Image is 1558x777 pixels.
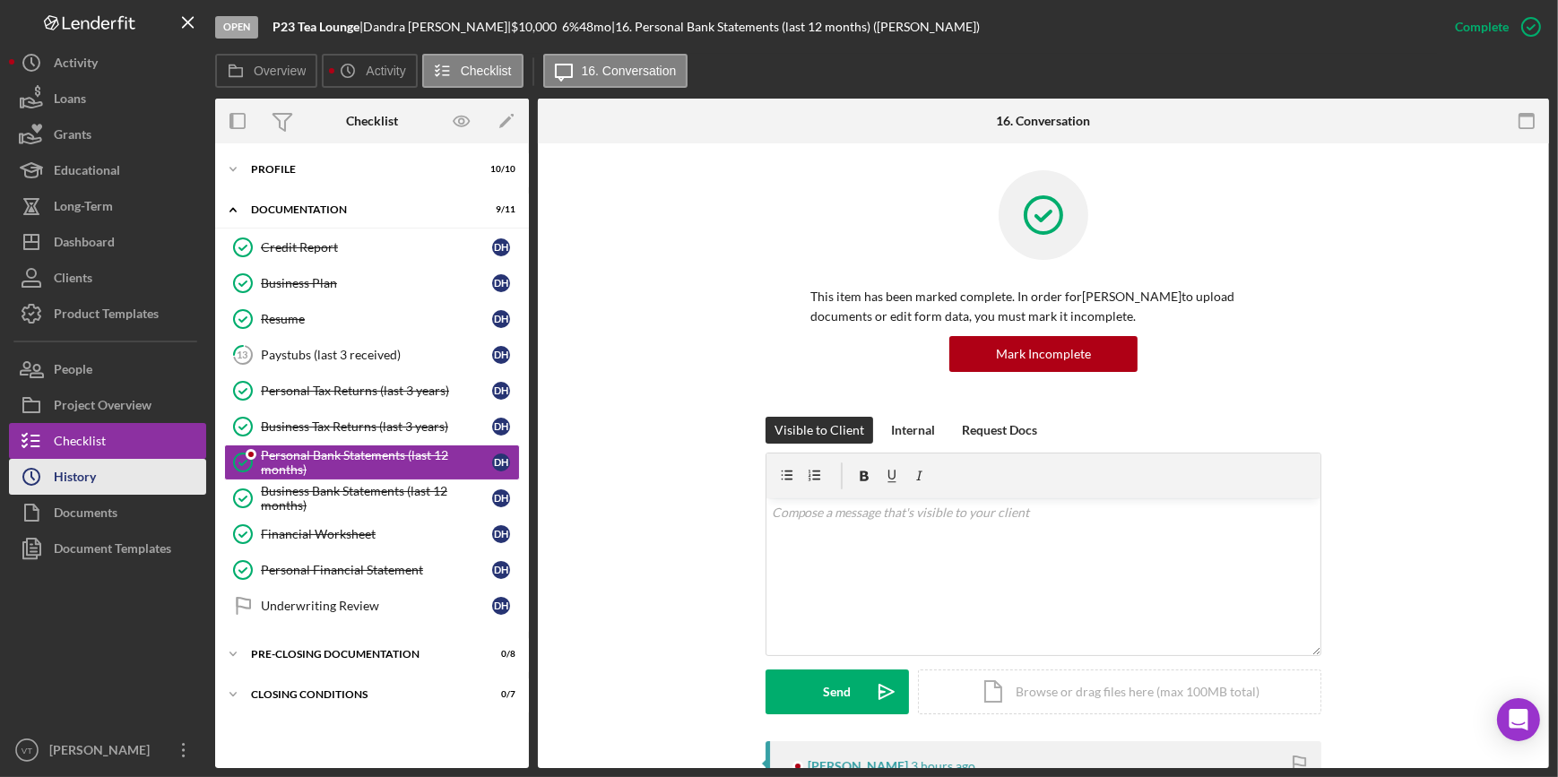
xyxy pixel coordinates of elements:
div: Grants [54,117,91,157]
div: Pre-Closing Documentation [251,649,471,660]
div: 6 % [562,20,579,34]
tspan: 13 [238,349,248,360]
a: 13Paystubs (last 3 received)DH [224,337,520,373]
div: Loans [54,81,86,121]
b: P23 Tea Lounge [273,19,359,34]
div: Complete [1455,9,1509,45]
div: Visible to Client [775,417,864,444]
div: D H [492,310,510,328]
div: Credit Report [261,240,492,255]
button: Documents [9,495,206,531]
button: Document Templates [9,531,206,566]
div: Internal [891,417,935,444]
a: ResumeDH [224,301,520,337]
div: D H [492,274,510,292]
div: [PERSON_NAME] [808,759,908,773]
a: Product Templates [9,296,206,332]
div: Personal Financial Statement [261,563,492,577]
button: Request Docs [953,417,1046,444]
a: Dashboard [9,224,206,260]
div: 10 / 10 [483,164,515,175]
div: | [273,20,363,34]
div: D H [492,489,510,507]
button: Long-Term [9,188,206,224]
div: Business Tax Returns (last 3 years) [261,419,492,434]
button: Visible to Client [766,417,873,444]
div: Open [215,16,258,39]
button: Clients [9,260,206,296]
label: 16. Conversation [582,64,677,78]
button: Activity [9,45,206,81]
div: Closing Conditions [251,689,471,700]
button: Overview [215,54,317,88]
button: Educational [9,152,206,188]
button: Grants [9,117,206,152]
div: 16. Conversation [997,114,1091,128]
div: Documentation [251,204,471,215]
div: D H [492,238,510,256]
div: Financial Worksheet [261,527,492,541]
div: [PERSON_NAME] [45,732,161,773]
div: Business Bank Statements (last 12 months) [261,484,492,513]
button: Checklist [422,54,524,88]
a: Personal Tax Returns (last 3 years)DH [224,373,520,409]
div: People [54,351,92,392]
button: Send [766,669,909,714]
div: Educational [54,152,120,193]
div: Send [824,669,852,714]
button: Mark Incomplete [949,336,1138,372]
div: Open Intercom Messenger [1497,698,1540,741]
div: Profile [251,164,471,175]
span: $10,000 [511,19,557,34]
a: Credit ReportDH [224,229,520,265]
a: Personal Bank Statements (last 12 months)DH [224,445,520,480]
label: Activity [366,64,405,78]
div: Document Templates [54,531,171,571]
div: | 16. Personal Bank Statements (last 12 months) ([PERSON_NAME]) [611,20,980,34]
div: Dandra [PERSON_NAME] | [363,20,511,34]
label: Checklist [461,64,512,78]
a: Personal Financial StatementDH [224,552,520,588]
text: VT [22,746,32,755]
a: Financial WorksheetDH [224,516,520,552]
button: People [9,351,206,387]
button: Loans [9,81,206,117]
div: Paystubs (last 3 received) [261,348,492,362]
div: Checklist [346,114,398,128]
a: Checklist [9,423,206,459]
div: 48 mo [579,20,611,34]
div: Dashboard [54,224,115,264]
button: Complete [1437,9,1549,45]
div: Personal Bank Statements (last 12 months) [261,448,492,477]
div: Personal Tax Returns (last 3 years) [261,384,492,398]
label: Overview [254,64,306,78]
div: Activity [54,45,98,85]
div: D H [492,597,510,615]
button: History [9,459,206,495]
div: D H [492,561,510,579]
div: Request Docs [962,417,1037,444]
div: Checklist [54,423,106,463]
a: Business Bank Statements (last 12 months)DH [224,480,520,516]
a: Business PlanDH [224,265,520,301]
p: This item has been marked complete. In order for [PERSON_NAME] to upload documents or edit form d... [810,287,1277,327]
div: D H [492,346,510,364]
div: 0 / 8 [483,649,515,660]
div: Resume [261,312,492,326]
div: Underwriting Review [261,599,492,613]
button: Activity [322,54,417,88]
div: 9 / 11 [483,204,515,215]
button: Internal [882,417,944,444]
button: 16. Conversation [543,54,688,88]
a: Business Tax Returns (last 3 years)DH [224,409,520,445]
time: 2025-09-09 14:19 [911,759,975,773]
